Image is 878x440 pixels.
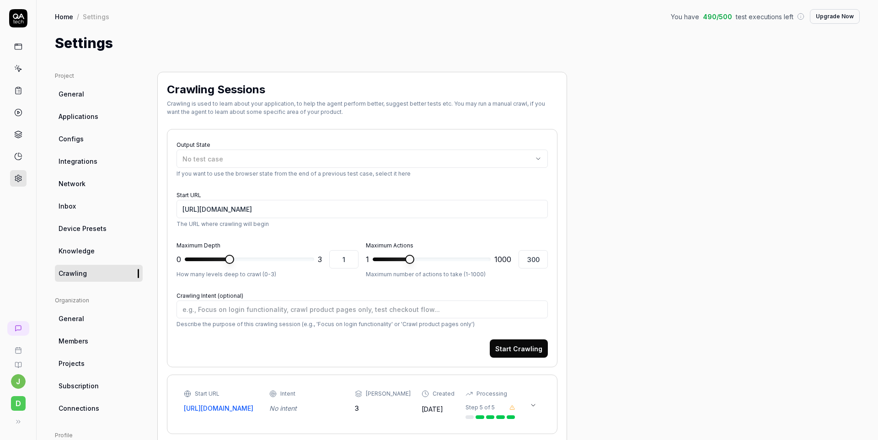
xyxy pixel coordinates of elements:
[55,310,143,327] a: General
[4,389,32,413] button: d
[55,431,143,440] div: Profile
[59,134,84,144] span: Configs
[7,321,29,336] a: New conversation
[177,320,548,328] p: Describe the purpose of this crawling session (e.g., 'Focus on login functionality' or 'Crawl pro...
[59,246,95,256] span: Knowledge
[422,405,443,413] time: [DATE]
[177,220,548,228] p: The URL where crawling will begin
[55,355,143,372] a: Projects
[55,153,143,170] a: Integrations
[77,12,79,21] div: /
[466,403,495,412] div: Step 5 of 5
[59,89,84,99] span: General
[318,254,322,265] span: 3
[184,403,258,413] a: [URL][DOMAIN_NAME]
[59,112,98,121] span: Applications
[177,242,220,249] label: Maximum Depth
[366,242,413,249] label: Maximum Actions
[11,374,26,389] button: j
[490,339,548,358] button: Start Crawling
[355,403,411,413] div: 3
[177,254,181,265] span: 0
[366,254,369,265] span: 1
[55,108,143,125] a: Applications
[177,192,201,199] label: Start URL
[703,12,732,21] span: 490 / 500
[55,265,143,282] a: Crawling
[736,12,793,21] span: test executions left
[55,175,143,192] a: Network
[366,390,411,398] div: [PERSON_NAME]
[59,268,87,278] span: Crawling
[59,336,88,346] span: Members
[59,359,85,368] span: Projects
[59,381,99,391] span: Subscription
[433,390,455,398] div: Created
[494,254,511,265] span: 1000
[177,141,210,148] label: Output State
[182,155,223,163] span: No test case
[55,333,143,349] a: Members
[11,396,26,411] span: d
[366,270,548,279] p: Maximum number of actions to take (1-1000)
[55,86,143,102] a: General
[55,33,113,54] h1: Settings
[83,12,109,21] div: Settings
[177,200,548,218] input: https://art.myshell.fun/explore
[59,403,99,413] span: Connections
[280,390,295,398] div: Intent
[59,179,86,188] span: Network
[55,377,143,394] a: Subscription
[177,170,548,178] p: If you want to use the browser state from the end of a previous test case, select it here
[4,339,32,354] a: Book a call with us
[55,242,143,259] a: Knowledge
[59,156,97,166] span: Integrations
[55,296,143,305] div: Organization
[177,150,548,168] button: No test case
[55,12,73,21] a: Home
[195,390,219,398] div: Start URL
[269,403,344,413] div: No intent
[671,12,699,21] span: You have
[476,390,507,398] div: Processing
[59,314,84,323] span: General
[55,130,143,147] a: Configs
[55,72,143,80] div: Project
[59,201,76,211] span: Inbox
[4,354,32,369] a: Documentation
[177,270,359,279] p: How many levels deep to crawl (0-3)
[177,292,243,299] label: Crawling Intent (optional)
[167,100,557,116] div: Crawling is used to learn about your application, to help the agent perform better, suggest bette...
[167,81,265,98] h2: Crawling Sessions
[55,198,143,215] a: Inbox
[810,9,860,24] button: Upgrade Now
[55,220,143,237] a: Device Presets
[55,400,143,417] a: Connections
[59,224,107,233] span: Device Presets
